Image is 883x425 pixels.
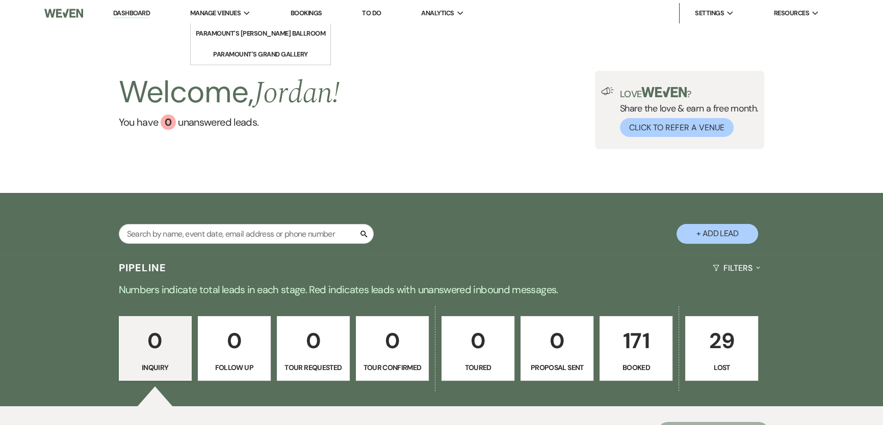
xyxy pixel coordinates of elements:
p: 0 [448,324,508,358]
p: 0 [527,324,587,358]
img: weven-logo-green.svg [641,87,687,97]
a: 0Follow Up [198,316,271,381]
span: Analytics [421,8,454,18]
li: Paramount's [PERSON_NAME] Ballroom [196,29,326,39]
p: Proposal Sent [527,362,587,373]
p: 0 [204,324,264,358]
p: 0 [362,324,422,358]
a: Dashboard [113,9,150,18]
input: Search by name, event date, email address or phone number [119,224,374,244]
div: Share the love & earn a free month. [614,87,759,137]
a: 29Lost [685,316,758,381]
span: Jordan ! [253,70,340,117]
a: 0Tour Confirmed [356,316,429,381]
p: Booked [606,362,666,373]
p: Tour Requested [283,362,343,373]
button: + Add Lead [677,224,758,244]
a: 171Booked [600,316,672,381]
p: 0 [125,324,185,358]
span: Settings [695,8,724,18]
p: Lost [692,362,751,373]
a: You have 0 unanswered leads. [119,115,340,130]
a: To Do [362,9,381,17]
p: Toured [448,362,508,373]
a: 0Proposal Sent [521,316,593,381]
p: 29 [692,324,751,358]
p: Love ? [620,87,759,99]
p: 0 [283,324,343,358]
img: Weven Logo [44,3,83,24]
p: Numbers indicate total leads in each stage. Red indicates leads with unanswered inbound messages. [74,281,809,298]
a: 0Tour Requested [277,316,350,381]
p: 171 [606,324,666,358]
a: Bookings [291,9,322,17]
a: Paramount's [PERSON_NAME] Ballroom [191,23,331,44]
li: Paramount's Grand Gallery [213,49,307,60]
a: 0Toured [441,316,514,381]
h2: Welcome, [119,71,340,115]
p: Inquiry [125,362,185,373]
h3: Pipeline [119,261,167,275]
a: Paramount's Grand Gallery [208,44,313,65]
img: loud-speaker-illustration.svg [601,87,614,95]
a: 0Inquiry [119,316,192,381]
p: Follow Up [204,362,264,373]
p: Tour Confirmed [362,362,422,373]
button: Click to Refer a Venue [620,118,734,137]
button: Filters [709,254,764,281]
span: Manage Venues [190,8,241,18]
span: Resources [774,8,809,18]
div: 0 [161,115,176,130]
